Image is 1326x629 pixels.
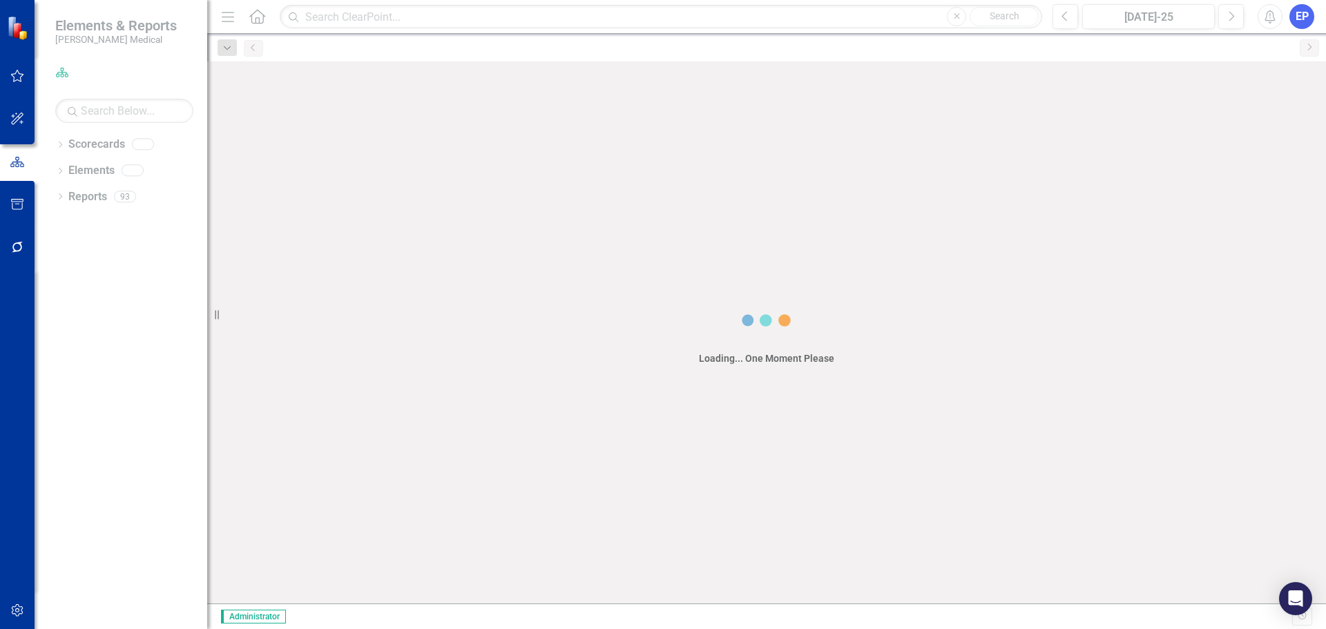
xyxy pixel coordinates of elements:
span: Search [990,10,1019,21]
span: Administrator [221,610,286,623]
a: Elements [68,163,115,179]
button: Search [970,7,1039,26]
input: Search ClearPoint... [280,5,1042,29]
img: ClearPoint Strategy [7,16,31,40]
a: Reports [68,189,107,205]
span: Elements & Reports [55,17,177,34]
a: Scorecards [68,137,125,153]
button: [DATE]-25 [1082,4,1215,29]
input: Search Below... [55,99,193,123]
div: Open Intercom Messenger [1279,582,1312,615]
small: [PERSON_NAME] Medical [55,34,177,45]
div: Loading... One Moment Please [699,351,834,365]
button: EP [1289,4,1314,29]
div: [DATE]-25 [1087,9,1210,26]
div: 93 [114,191,136,202]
